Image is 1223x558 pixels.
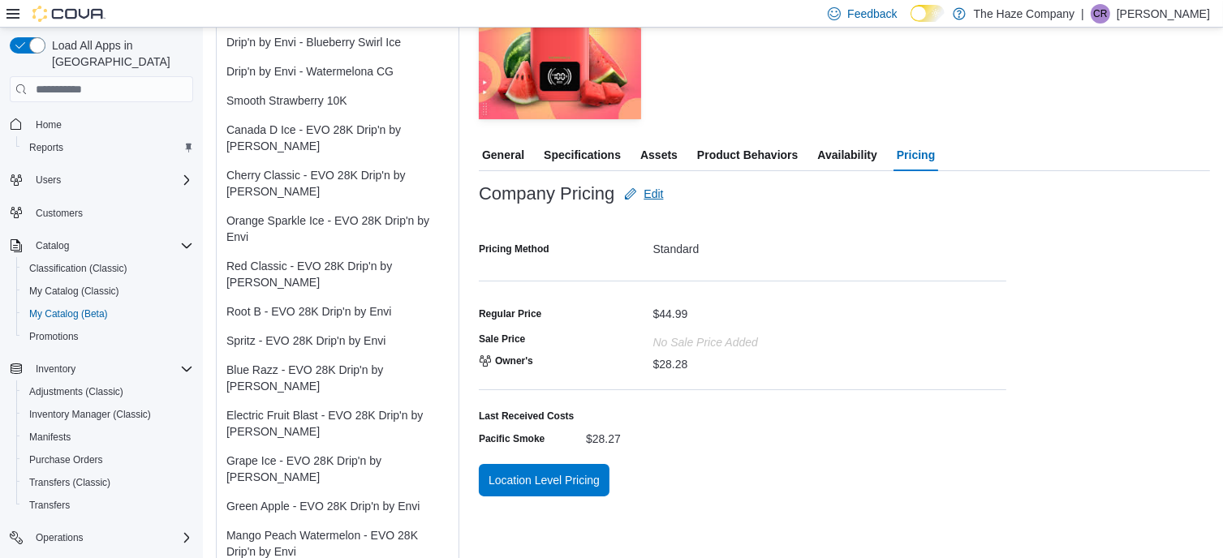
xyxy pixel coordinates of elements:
[23,138,70,157] a: Reports
[3,234,200,257] button: Catalog
[23,405,193,424] span: Inventory Manager (Classic)
[479,243,549,255] label: Pricing Method
[36,363,75,376] span: Inventory
[226,258,449,290] div: Red Classic - EVO 28K Drip'n by [PERSON_NAME]
[23,405,157,424] a: Inventory Manager (Classic)
[16,280,200,303] button: My Catalog (Classic)
[3,169,200,191] button: Users
[29,114,193,134] span: Home
[23,304,114,324] a: My Catalog (Beta)
[653,329,758,349] div: No Sale Price added
[23,327,193,346] span: Promotions
[16,471,200,494] button: Transfers (Classic)
[226,167,449,200] div: Cherry Classic - EVO 28K Drip'n by [PERSON_NAME]
[644,186,663,202] span: Edit
[897,139,935,171] span: Pricing
[32,6,106,22] img: Cova
[226,498,449,514] div: Green Apple - EVO 28K Drip'n by Envi
[23,138,193,157] span: Reports
[36,207,83,220] span: Customers
[23,427,77,447] a: Manifests
[29,203,193,223] span: Customers
[3,526,200,549] button: Operations
[23,382,193,401] span: Adjustments (Classic)
[36,174,61,187] span: Users
[23,427,193,447] span: Manifests
[29,385,123,398] span: Adjustments (Classic)
[653,236,1007,255] div: Standard
[29,499,70,512] span: Transfers
[29,476,110,489] span: Transfers (Classic)
[36,118,62,131] span: Home
[29,307,108,320] span: My Catalog (Beta)
[45,37,193,70] span: Load All Apps in [GEOGRAPHIC_DATA]
[23,382,130,401] a: Adjustments (Classic)
[974,4,1075,24] p: The Haze Company
[23,473,117,492] a: Transfers (Classic)
[29,236,193,255] span: Catalog
[697,139,798,171] span: Product Behaviors
[36,531,84,544] span: Operations
[23,450,193,470] span: Purchase Orders
[23,473,193,492] span: Transfers (Classic)
[3,358,200,380] button: Inventory
[653,301,688,320] div: $44.99
[226,63,449,79] div: Drip'n by Envi - Watermelona CG
[29,141,63,154] span: Reports
[544,139,621,171] span: Specifications
[226,92,449,109] div: Smooth Strawberry 10K
[226,362,449,394] div: Blue Razz - EVO 28K Drip'n by [PERSON_NAME]
[16,449,200,471] button: Purchase Orders
[653,351,688,371] div: $28.28
[16,257,200,280] button: Classification (Classic)
[23,259,193,278] span: Classification (Classic)
[23,259,134,278] a: Classification (Classic)
[226,407,449,440] div: Electric Fruit Blast - EVO 28K Drip'n by [PERSON_NAME]
[29,330,79,343] span: Promotions
[29,204,89,223] a: Customers
[16,426,200,449] button: Manifests
[1117,4,1210,24] p: [PERSON_NAME]
[911,5,945,22] input: Dark Mode
[847,6,897,22] span: Feedback
[29,262,127,275] span: Classification (Classic)
[16,494,200,517] button: Transfers
[479,333,525,346] label: Sale Price
[479,307,541,320] div: Regular Price
[226,212,449,245] div: Orange Sparkle Ice - EVO 28K Drip'n by Envi
[29,115,68,135] a: Home
[226,34,449,50] div: Drip'n by Envi - Blueberry Swirl Ice
[29,359,193,379] span: Inventory
[29,528,90,547] button: Operations
[16,303,200,325] button: My Catalog (Beta)
[23,304,193,324] span: My Catalog (Beta)
[29,359,82,379] button: Inventory
[29,285,119,298] span: My Catalog (Classic)
[489,472,600,488] span: Location Level Pricing
[226,122,449,154] div: Canada D Ice - EVO 28K Drip'n by [PERSON_NAME]
[640,139,678,171] span: Assets
[479,464,609,496] button: Location Level Pricing
[36,239,69,252] span: Catalog
[23,281,126,301] a: My Catalog (Classic)
[16,403,200,426] button: Inventory Manager (Classic)
[29,431,71,444] span: Manifests
[23,496,76,515] a: Transfers
[29,170,193,190] span: Users
[16,380,200,403] button: Adjustments (Classic)
[482,139,524,171] span: General
[16,325,200,348] button: Promotions
[479,184,614,204] h3: Company Pricing
[23,281,193,301] span: My Catalog (Classic)
[618,178,670,210] button: Edit
[16,136,200,159] button: Reports
[23,496,193,515] span: Transfers
[29,453,103,466] span: Purchase Orders
[226,453,449,485] div: Grape Ice - EVO 28K Drip'n by [PERSON_NAME]
[817,139,876,171] span: Availability
[3,112,200,135] button: Home
[23,450,110,470] a: Purchase Orders
[29,170,67,190] button: Users
[911,22,911,23] span: Dark Mode
[1081,4,1084,24] p: |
